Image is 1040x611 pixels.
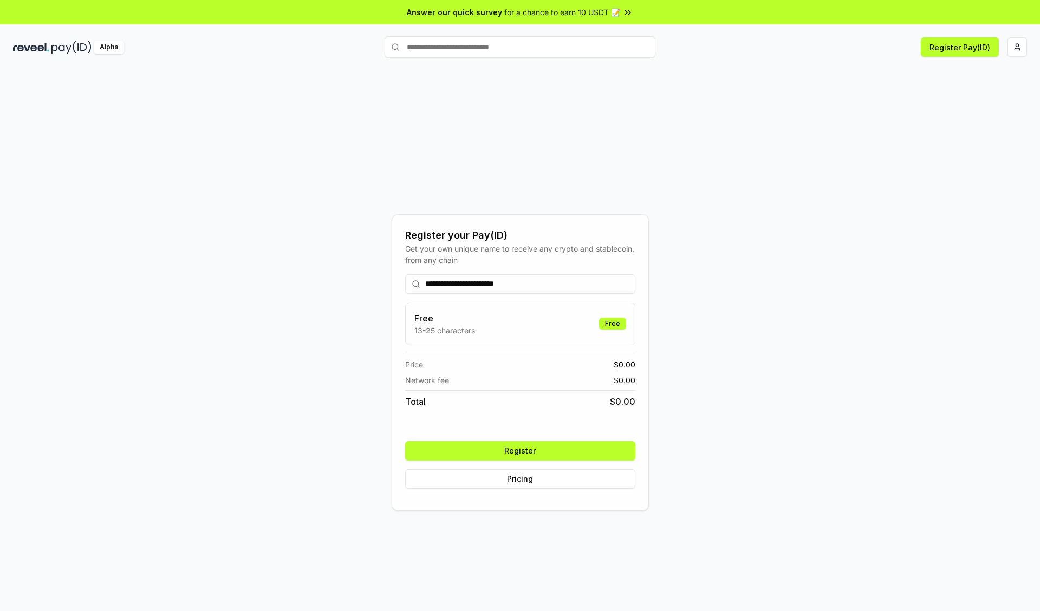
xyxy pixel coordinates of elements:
[407,6,502,18] span: Answer our quick survey
[414,325,475,336] p: 13-25 characters
[921,37,999,57] button: Register Pay(ID)
[414,312,475,325] h3: Free
[405,228,635,243] div: Register your Pay(ID)
[94,41,124,54] div: Alpha
[405,469,635,489] button: Pricing
[51,41,92,54] img: pay_id
[405,441,635,461] button: Register
[599,318,626,330] div: Free
[504,6,620,18] span: for a chance to earn 10 USDT 📝
[610,395,635,408] span: $ 0.00
[405,243,635,266] div: Get your own unique name to receive any crypto and stablecoin, from any chain
[405,359,423,370] span: Price
[13,41,49,54] img: reveel_dark
[614,359,635,370] span: $ 0.00
[405,395,426,408] span: Total
[614,375,635,386] span: $ 0.00
[405,375,449,386] span: Network fee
